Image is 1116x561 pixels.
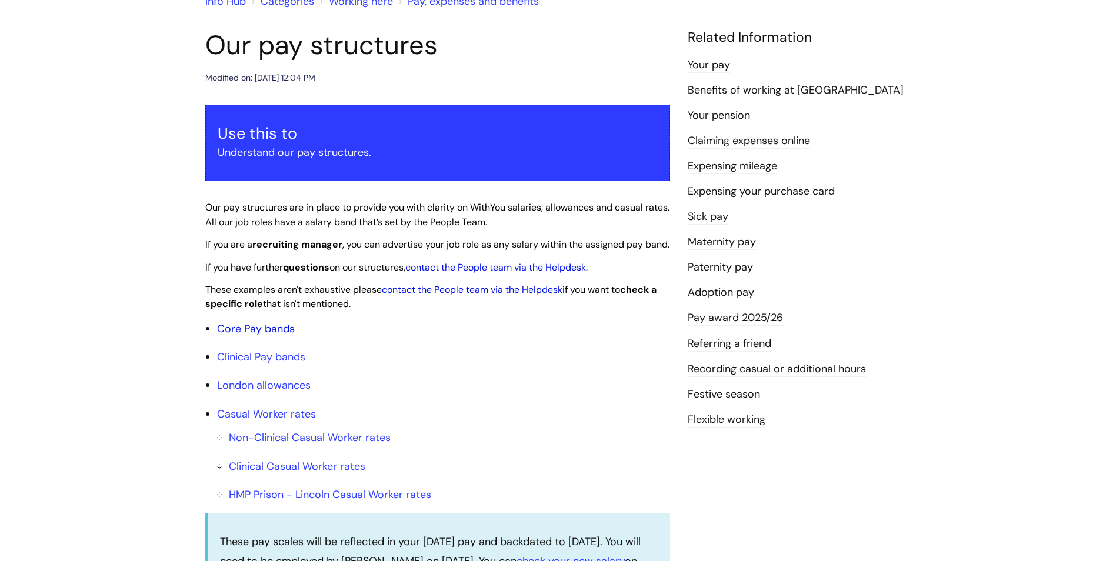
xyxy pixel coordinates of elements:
span: Our pay structures are in place to provide you with clarity on WithYou salaries, allowances and c... [205,201,669,228]
a: London allowances [217,378,311,392]
span: These examples aren't exhaustive please if you want to that isn't mentioned. [205,283,657,310]
a: Sick pay [688,209,728,225]
a: Your pension [688,108,750,123]
a: Expensing mileage [688,159,777,174]
a: Festive season [688,387,760,402]
a: Non-Clinical Casual Worker rates [229,430,391,445]
div: Modified on: [DATE] 12:04 PM [205,71,315,85]
strong: recruiting manager [252,238,342,251]
a: Benefits of working at [GEOGRAPHIC_DATA] [688,83,904,98]
a: Core Pay bands [217,322,295,336]
a: Adoption pay [688,285,754,300]
a: Clinical Pay bands [217,350,305,364]
h1: Our pay structures [205,29,670,61]
h3: Use this to [218,124,658,143]
span: If you are a , you can advertise your job role as any salary within the assigned pay band. [205,238,669,251]
a: Casual Worker rates [217,407,316,421]
a: contact the People team via the Helpdesk [382,283,562,296]
h4: Related Information [688,29,911,46]
span: If you have further on our structures, . [205,261,588,273]
a: Maternity pay [688,235,756,250]
a: Clinical Casual Worker rates [229,459,365,473]
a: Your pay [688,58,730,73]
a: Expensing your purchase card [688,184,835,199]
a: Recording casual or additional hours [688,362,866,377]
p: Understand our pay structures. [218,143,658,162]
a: Referring a friend [688,336,771,352]
a: Pay award 2025/26 [688,310,783,326]
a: Flexible working [688,412,765,428]
strong: questions [283,261,329,273]
a: HMP Prison - Lincoln Casual Worker rates [229,487,431,502]
a: Claiming expenses online [688,133,810,149]
a: contact the People team via the Helpdesk [405,261,586,273]
a: Paternity pay [688,260,753,275]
